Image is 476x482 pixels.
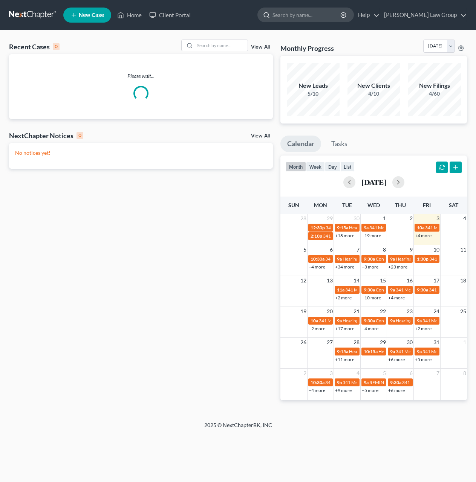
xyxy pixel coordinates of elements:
[376,287,462,293] span: Confirmation Hearing for [PERSON_NAME]
[354,8,380,22] a: Help
[311,225,325,230] span: 12:30p
[325,256,393,262] span: 341 Meeting for [PERSON_NAME]
[335,387,352,393] a: +9 more
[364,318,375,323] span: 9:30a
[433,245,440,254] span: 10
[382,214,387,223] span: 1
[462,369,467,378] span: 8
[113,8,145,22] a: Home
[406,307,413,316] span: 23
[324,136,354,152] a: Tasks
[402,380,470,385] span: 341 Meeting for [PERSON_NAME]
[337,287,344,293] span: 11a
[287,81,340,90] div: New Leads
[303,245,307,254] span: 5
[362,295,381,300] a: +10 more
[388,357,405,362] a: +6 more
[433,338,440,347] span: 31
[309,326,325,331] a: +2 more
[288,202,299,208] span: Sun
[395,202,406,208] span: Thu
[329,369,334,378] span: 3
[362,233,381,238] a: +19 more
[311,380,324,385] span: 10:30a
[340,162,355,172] button: list
[311,256,324,262] span: 10:30a
[311,233,322,239] span: 2:10p
[409,245,413,254] span: 9
[326,276,334,285] span: 13
[15,149,267,157] p: No notices yet!
[406,276,413,285] span: 16
[379,276,387,285] span: 15
[364,256,375,262] span: 9:30a
[323,233,391,239] span: 341 Meeting for [PERSON_NAME]
[314,202,327,208] span: Mon
[390,380,401,385] span: 9:30a
[9,72,273,80] p: Please wait...
[390,287,395,293] span: 9a
[353,214,360,223] span: 30
[353,307,360,316] span: 21
[367,202,380,208] span: Wed
[436,369,440,378] span: 7
[319,318,387,323] span: 341 Meeting for [PERSON_NAME]
[356,245,360,254] span: 7
[309,387,325,393] a: +4 more
[77,132,83,139] div: 0
[337,256,342,262] span: 9a
[364,225,369,230] span: 9a
[300,338,307,347] span: 26
[362,387,378,393] a: +5 more
[335,233,354,238] a: +18 more
[326,214,334,223] span: 29
[388,387,405,393] a: +6 more
[417,256,429,262] span: 1:30p
[364,287,375,293] span: 9:30a
[462,214,467,223] span: 4
[337,318,342,323] span: 9a
[415,326,432,331] a: +2 more
[303,369,307,378] span: 2
[356,369,360,378] span: 4
[361,178,386,186] h2: [DATE]
[433,276,440,285] span: 17
[459,245,467,254] span: 11
[349,349,408,354] span: Hearing for [PERSON_NAME]
[325,162,340,172] button: day
[364,349,378,354] span: 10:15a
[335,264,354,270] a: +34 more
[145,8,194,22] a: Client Portal
[408,81,461,90] div: New Filings
[396,318,455,323] span: Hearing for [PERSON_NAME]
[326,225,416,230] span: 341 Meeting for [PERSON_NAME][US_STATE]
[251,44,270,50] a: View All
[251,133,270,139] a: View All
[353,276,360,285] span: 14
[369,380,473,385] span: REMIND CUDJOE OF ADDITIONAL $648 PAYMENT
[406,338,413,347] span: 30
[343,380,410,385] span: 341 Meeting for [PERSON_NAME]
[353,338,360,347] span: 28
[433,307,440,316] span: 24
[415,357,432,362] a: +5 more
[362,264,378,270] a: +3 more
[347,81,400,90] div: New Clients
[423,202,431,208] span: Fri
[343,256,401,262] span: Hearing for [PERSON_NAME]
[349,225,408,230] span: Hearing for [PERSON_NAME]
[417,225,424,230] span: 10a
[343,318,401,323] span: Hearing for [PERSON_NAME]
[23,421,453,435] div: 2025 © NextChapterBK, INC
[337,380,342,385] span: 9a
[379,307,387,316] span: 22
[364,380,369,385] span: 9a
[369,225,437,230] span: 341 Meeting for [PERSON_NAME]
[409,214,413,223] span: 2
[449,202,458,208] span: Sat
[337,225,348,230] span: 9:15a
[415,233,432,238] a: +4 more
[286,162,306,172] button: month
[342,202,352,208] span: Tue
[417,318,422,323] span: 9a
